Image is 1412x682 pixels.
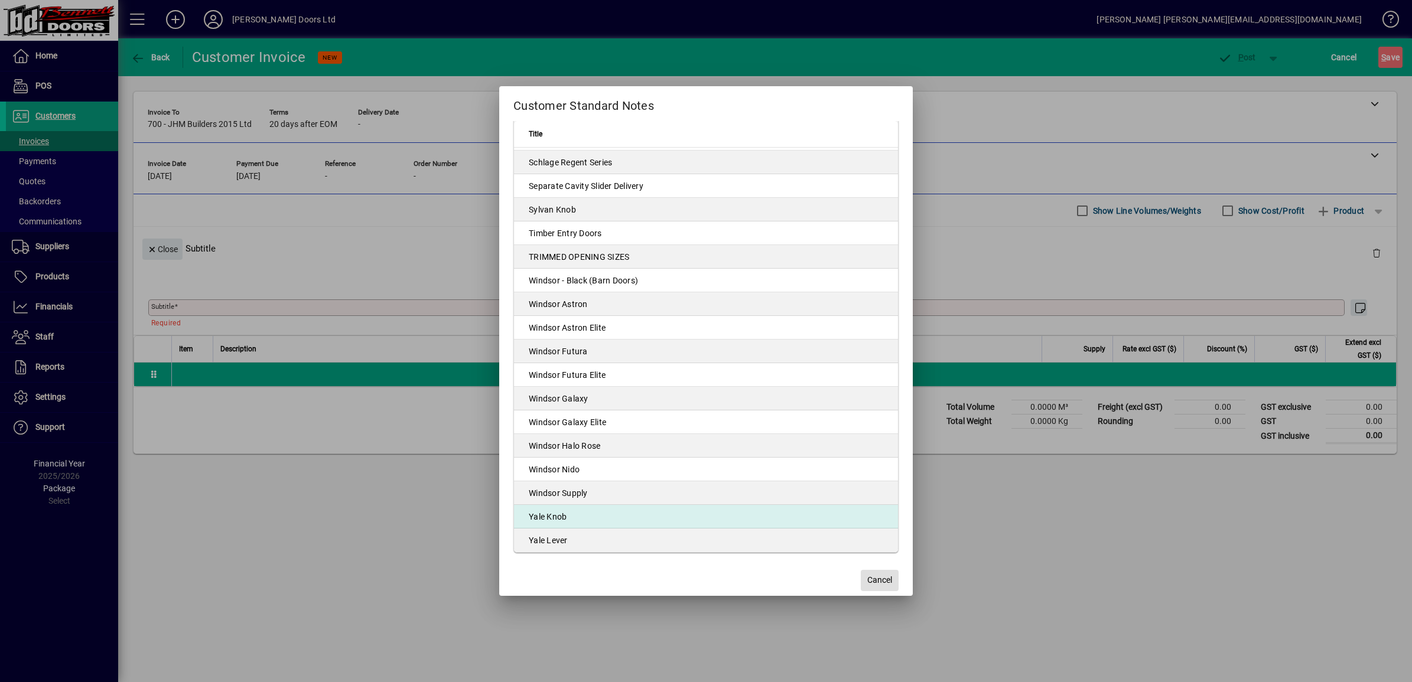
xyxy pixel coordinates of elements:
td: Windsor Galaxy Elite [514,410,898,434]
td: TRIMMED OPENING SIZES [514,245,898,269]
td: Windsor Galaxy [514,387,898,410]
td: Windsor Supply [514,481,898,505]
h2: Customer Standard Notes [499,86,913,120]
span: Cancel [867,574,892,586]
button: Cancel [861,570,899,591]
td: Windsor Astron Elite [514,316,898,340]
td: Separate Cavity Slider Delivery [514,174,898,198]
td: Windsor Halo Rose [514,434,898,458]
td: Windsor Futura [514,340,898,363]
td: Windsor Nido [514,458,898,481]
td: Sylvan Knob [514,198,898,221]
td: Yale Knob [514,505,898,528]
td: Yale Lever [514,528,898,552]
span: Title [529,128,542,141]
td: Windsor Astron [514,292,898,316]
td: Timber Entry Doors [514,221,898,245]
td: Windsor - Black (Barn Doors) [514,269,898,292]
td: Windsor Futura Elite [514,363,898,387]
td: Schlage Regent Series [514,151,898,174]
